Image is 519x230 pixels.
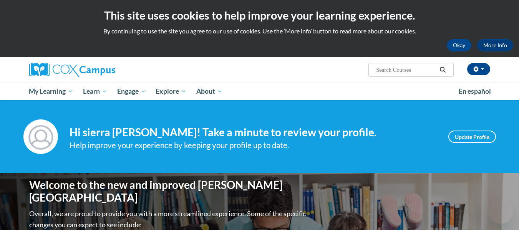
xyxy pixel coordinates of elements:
span: About [196,87,222,96]
a: Explore [151,83,191,100]
button: Search [437,65,448,74]
h4: Hi sierra [PERSON_NAME]! Take a minute to review your profile. [70,126,437,139]
h2: This site uses cookies to help improve your learning experience. [6,8,513,23]
span: Learn [83,87,107,96]
p: By continuing to use the site you agree to our use of cookies. Use the ‘More info’ button to read... [6,27,513,35]
a: Engage [112,83,151,100]
a: Update Profile [448,131,496,143]
span: En español [459,87,491,95]
h1: Welcome to the new and improved [PERSON_NAME][GEOGRAPHIC_DATA] [29,179,308,204]
a: About [191,83,227,100]
button: Account Settings [467,63,490,75]
a: My Learning [24,83,78,100]
span: Explore [156,87,186,96]
iframe: Button to launch messaging window [488,199,513,224]
div: Main menu [18,83,502,100]
a: Cox Campus [29,63,175,77]
div: Help improve your experience by keeping your profile up to date. [70,139,437,152]
button: Okay [447,39,471,51]
span: Engage [117,87,146,96]
a: Learn [78,83,112,100]
a: En español [454,83,496,99]
input: Search Courses [375,65,437,74]
img: Cox Campus [29,63,115,77]
span: My Learning [29,87,73,96]
a: More Info [477,39,513,51]
img: Profile Image [23,119,58,154]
